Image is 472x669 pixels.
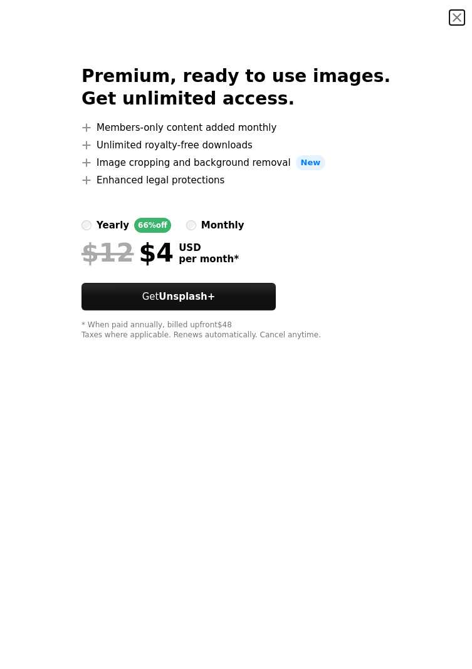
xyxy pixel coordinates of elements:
input: monthly [186,220,196,230]
div: monthly [201,218,244,233]
div: yearly [97,218,129,233]
div: $4 [81,238,174,268]
span: New [296,155,326,170]
li: Unlimited royalty-free downloads [81,138,391,153]
li: Enhanced legal protections [81,173,391,188]
div: * When paid annually, billed upfront $48 Taxes where applicable. Renews automatically. Cancel any... [81,320,391,340]
span: $12 [81,238,134,268]
span: per month * [179,253,239,265]
button: GetUnsplash+ [81,283,276,310]
strong: Unsplash+ [159,291,215,302]
input: yearly66%off [81,220,92,230]
li: Members-only content added monthly [81,120,391,135]
li: Image cropping and background removal [81,155,391,170]
span: USD [179,242,239,253]
h2: Premium, ready to use images. Get unlimited access. [81,65,391,110]
div: 66% off [134,218,171,233]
